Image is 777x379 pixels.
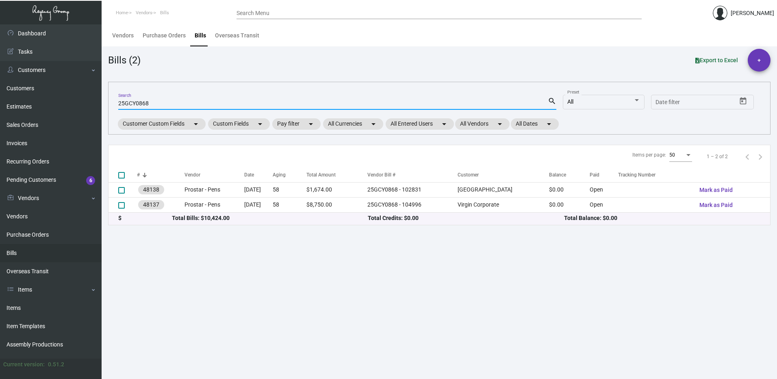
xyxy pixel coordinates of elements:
[458,171,479,179] div: Customer
[138,185,164,194] mat-chip: 48138
[549,197,590,212] td: $0.00
[458,182,549,197] td: [GEOGRAPHIC_DATA]
[737,95,750,108] button: Open calendar
[184,197,244,212] td: Prostar - Pens
[3,360,45,369] div: Current version:
[439,119,449,129] mat-icon: arrow_drop_down
[273,182,306,197] td: 58
[367,171,458,179] div: Vendor Bill #
[112,31,134,40] div: Vendors
[184,182,244,197] td: Prostar - Pens
[567,98,573,105] span: All
[306,197,367,212] td: $8,750.00
[208,118,270,130] mat-chip: Custom Fields
[689,53,744,68] button: Export to Excel
[367,171,395,179] div: Vendor Bill #
[590,197,618,212] td: Open
[369,119,378,129] mat-icon: arrow_drop_down
[136,10,152,15] span: Vendors
[693,198,739,212] button: Mark as Paid
[669,152,675,158] span: 50
[273,197,306,212] td: 58
[632,151,666,159] div: Items per page:
[184,171,200,179] div: Vendor
[108,53,141,68] div: Bills (2)
[618,171,655,179] div: Tracking Number
[48,360,64,369] div: 0.51.2
[137,171,184,179] div: #
[544,119,554,129] mat-icon: arrow_drop_down
[306,171,336,179] div: Total Amount
[713,6,727,20] img: admin@bootstrapmaster.com
[255,119,265,129] mat-icon: arrow_drop_down
[693,183,739,197] button: Mark as Paid
[306,182,367,197] td: $1,674.00
[118,214,172,222] div: $
[191,119,201,129] mat-icon: arrow_drop_down
[118,118,206,130] mat-chip: Customer Custom Fields
[172,214,368,222] div: Total Bills: $10,424.00
[695,57,738,63] span: Export to Excel
[669,152,692,158] mat-select: Items per page:
[590,182,618,197] td: Open
[731,9,774,17] div: [PERSON_NAME]
[707,153,728,160] div: 1 – 2 of 2
[215,31,259,40] div: Overseas Transit
[273,171,306,179] div: Aging
[367,182,458,197] td: 25GCY0868 - 102831
[272,118,321,130] mat-chip: Pay filter
[549,171,590,179] div: Balance
[511,118,559,130] mat-chip: All Dates
[618,171,692,179] div: Tracking Number
[688,99,727,106] input: End date
[368,214,564,222] div: Total Credits: $0.00
[564,214,760,222] div: Total Balance: $0.00
[548,96,556,106] mat-icon: search
[244,171,254,179] div: Date
[143,31,186,40] div: Purchase Orders
[244,197,273,212] td: [DATE]
[549,171,566,179] div: Balance
[367,197,458,212] td: 25GCY0868 - 104996
[306,171,367,179] div: Total Amount
[590,171,618,179] div: Paid
[323,118,383,130] mat-chip: All Currencies
[455,118,510,130] mat-chip: All Vendors
[748,49,770,72] button: +
[757,49,761,72] span: +
[590,171,599,179] div: Paid
[458,197,549,212] td: Virgin Corporate
[495,119,505,129] mat-icon: arrow_drop_down
[699,202,733,208] span: Mark as Paid
[137,171,140,179] div: #
[138,200,164,209] mat-chip: 48137
[741,150,754,163] button: Previous page
[754,150,767,163] button: Next page
[116,10,128,15] span: Home
[386,118,454,130] mat-chip: All Entered Users
[244,182,273,197] td: [DATE]
[699,187,733,193] span: Mark as Paid
[244,171,273,179] div: Date
[160,10,169,15] span: Bills
[184,171,244,179] div: Vendor
[655,99,681,106] input: Start date
[306,119,316,129] mat-icon: arrow_drop_down
[195,31,206,40] div: Bills
[273,171,286,179] div: Aging
[458,171,549,179] div: Customer
[549,182,590,197] td: $0.00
